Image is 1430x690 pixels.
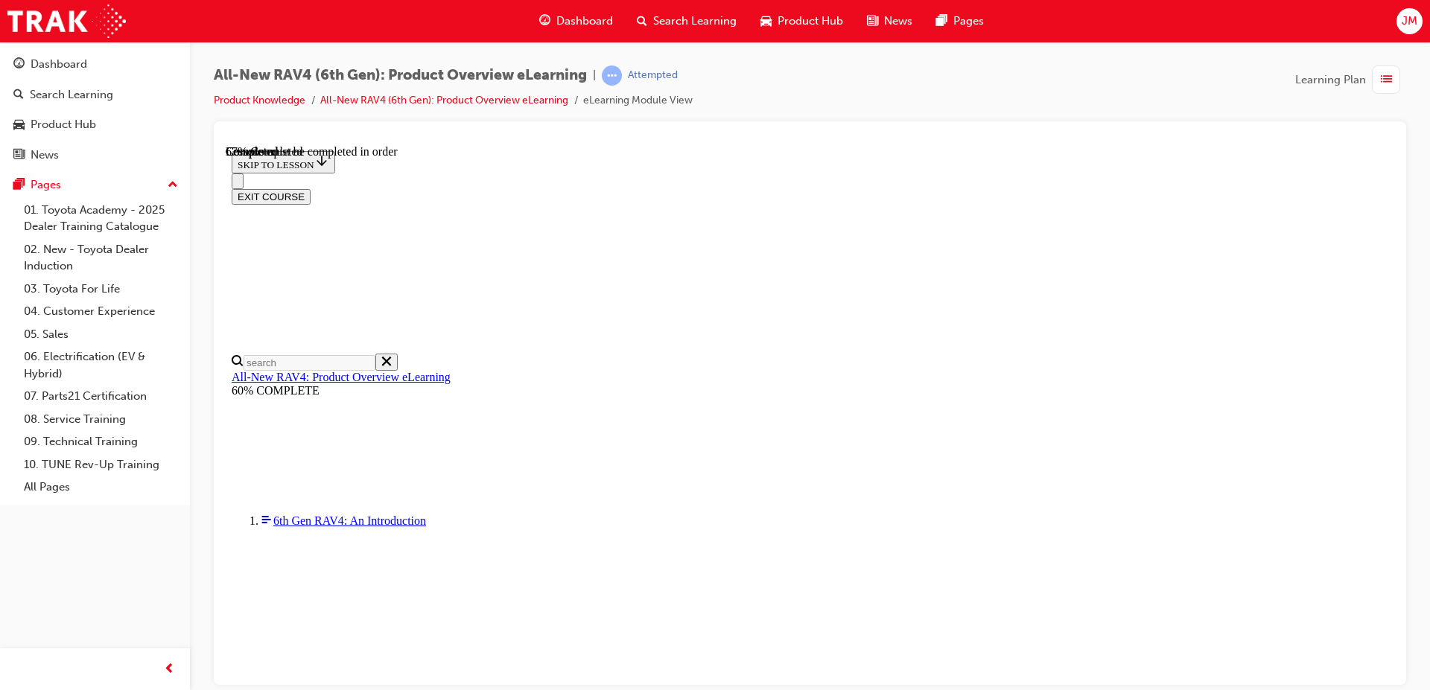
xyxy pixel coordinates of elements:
[18,408,184,431] a: 08. Service Training
[18,385,184,408] a: 07. Parts21 Certification
[1381,71,1392,89] span: list-icon
[31,56,87,73] div: Dashboard
[18,300,184,323] a: 04. Customer Experience
[6,6,109,28] button: SKIP TO LESSON
[18,278,184,301] a: 03. Toyota For Life
[6,28,18,44] button: Close navigation menu
[13,58,25,71] span: guage-icon
[214,94,305,106] a: Product Knowledge
[855,6,924,36] a: news-iconNews
[593,67,596,84] span: |
[583,92,693,109] li: eLearning Module View
[31,176,61,194] div: Pages
[18,323,184,346] a: 05. Sales
[12,14,104,25] span: SKIP TO LESSON
[1402,13,1417,30] span: JM
[30,86,113,103] div: Search Learning
[18,476,184,499] a: All Pages
[637,12,647,31] span: search-icon
[760,12,772,31] span: car-icon
[168,176,178,195] span: up-icon
[1295,71,1366,89] span: Learning Plan
[6,111,184,138] a: Product Hub
[527,6,625,36] a: guage-iconDashboard
[18,238,184,278] a: 02. New - Toyota Dealer Induction
[6,171,184,199] button: Pages
[749,6,855,36] a: car-iconProduct Hub
[31,147,59,164] div: News
[1295,66,1406,94] button: Learning Plan
[13,149,25,162] span: news-icon
[18,453,184,476] a: 10. TUNE Rev-Up Training
[884,13,912,30] span: News
[6,44,85,60] button: EXIT COURSE
[6,48,184,171] button: DashboardSearch LearningProduct HubNews
[31,116,96,133] div: Product Hub
[150,208,172,226] button: Close search menu
[7,4,126,38] img: Trak
[556,13,613,30] span: Dashboard
[13,89,24,102] span: search-icon
[867,12,878,31] span: news-icon
[320,94,568,106] a: All-New RAV4 (6th Gen): Product Overview eLearning
[628,68,678,83] div: Attempted
[953,13,984,30] span: Pages
[1396,8,1423,34] button: JM
[6,239,1163,252] div: 60% COMPLETE
[539,12,550,31] span: guage-icon
[13,118,25,132] span: car-icon
[164,660,175,679] span: prev-icon
[18,430,184,453] a: 09. Technical Training
[13,179,25,192] span: pages-icon
[18,199,184,238] a: 01. Toyota Academy - 2025 Dealer Training Catalogue
[602,66,622,86] span: learningRecordVerb_ATTEMPT-icon
[625,6,749,36] a: search-iconSearch Learning
[18,210,150,226] input: Search
[6,51,184,78] a: Dashboard
[6,141,184,169] a: News
[778,13,843,30] span: Product Hub
[214,67,587,84] span: All-New RAV4 (6th Gen): Product Overview eLearning
[18,345,184,385] a: 06. Electrification (EV & Hybrid)
[6,226,225,238] a: All-New RAV4: Product Overview eLearning
[653,13,737,30] span: Search Learning
[936,12,947,31] span: pages-icon
[924,6,996,36] a: pages-iconPages
[6,81,184,109] a: Search Learning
